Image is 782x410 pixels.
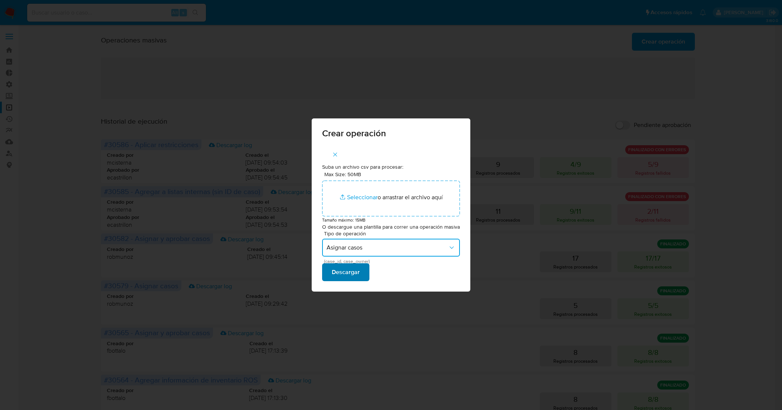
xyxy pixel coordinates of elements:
button: Descargar [322,263,369,281]
button: Asignar casos [322,239,460,257]
small: Tamaño máximo: 15MB [322,217,365,223]
label: Max Size: 50MB [324,171,361,178]
span: Asignar casos [327,244,448,251]
p: O descargue una plantilla para correr una operación masiva [322,223,460,231]
span: Tipo de operación [324,231,462,236]
span: (case_id, case_owner) [324,260,462,263]
span: Descargar [332,264,360,280]
p: Suba un archivo csv para procesar: [322,163,460,171]
span: Crear operación [322,129,460,138]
